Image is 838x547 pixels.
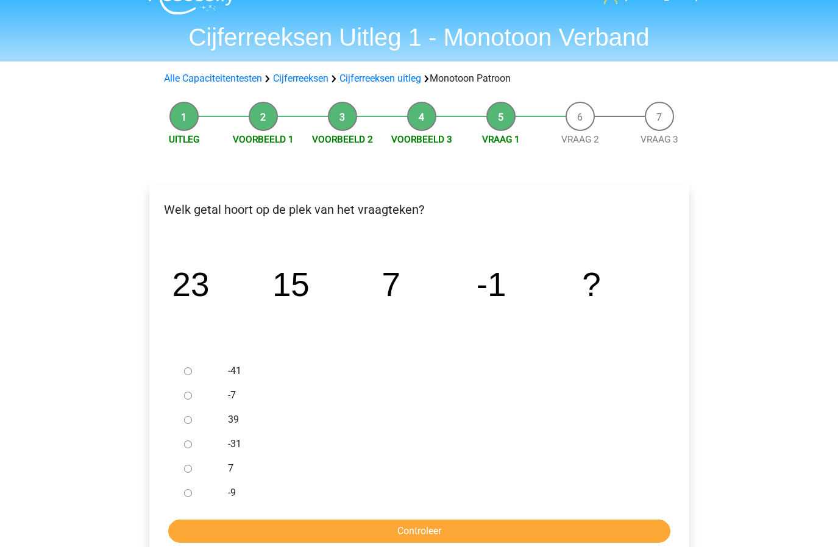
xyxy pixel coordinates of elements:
[164,72,262,84] a: Alle Capaciteitentesten
[159,71,680,86] div: Monotoon Patroon
[228,364,650,378] label: -41
[312,134,373,145] a: Voorbeeld 2
[172,266,209,303] tspan: 23
[228,412,650,427] label: 39
[476,266,506,303] tspan: -1
[339,72,421,84] a: Cijferreeksen uitleg
[233,134,294,145] a: Voorbeeld 1
[382,266,400,303] tspan: 7
[228,485,650,500] label: -9
[169,134,199,145] a: Uitleg
[641,134,678,145] a: Vraag 3
[139,23,700,52] h1: Cijferreeksen Uitleg 1 - Monotoon Verband
[168,520,670,543] input: Controleer
[228,437,650,451] label: -31
[561,134,599,145] a: Vraag 2
[482,134,520,145] a: Vraag 1
[228,461,650,476] label: 7
[273,72,328,84] a: Cijferreeksen
[582,266,600,303] tspan: ?
[159,200,680,219] p: Welk getal hoort op de plek van het vraagteken?
[391,134,452,145] a: Voorbeeld 3
[272,266,309,303] tspan: 15
[228,388,650,403] label: -7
